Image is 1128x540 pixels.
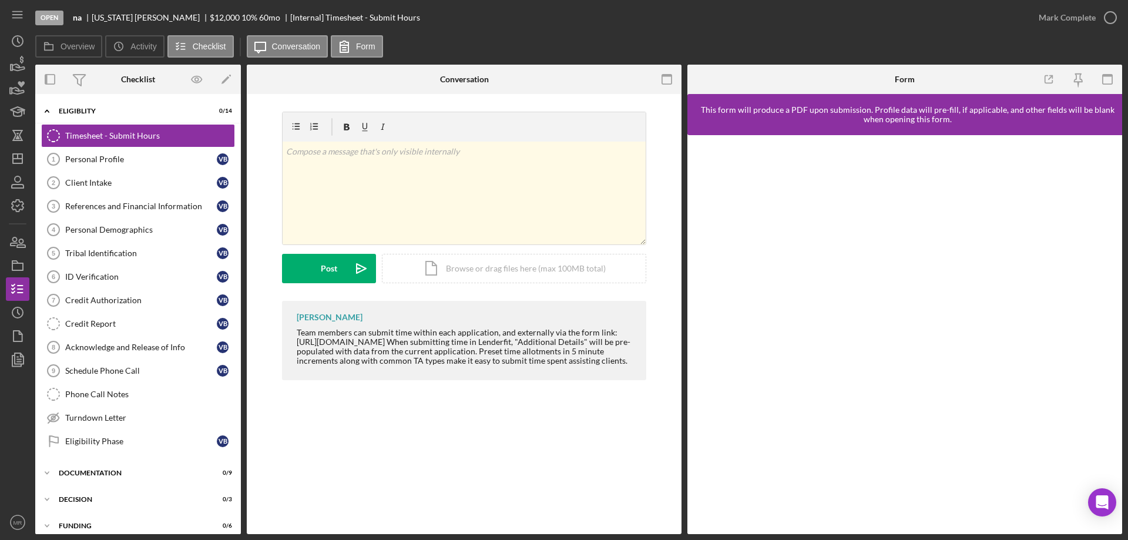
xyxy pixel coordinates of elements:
[1088,488,1116,516] div: Open Intercom Messenger
[105,35,164,58] button: Activity
[65,249,217,258] div: Tribal Identification
[1039,6,1096,29] div: Mark Complete
[440,75,489,84] div: Conversation
[693,105,1122,124] div: This form will produce a PDF upon submission. Profile data will pre-fill, if applicable, and othe...
[217,247,229,259] div: V B
[41,383,235,406] a: Phone Call Notes
[321,254,337,283] div: Post
[217,153,229,165] div: V B
[41,359,235,383] a: 9Schedule Phone CallVB
[65,155,217,164] div: Personal Profile
[41,194,235,218] a: 3References and Financial InformationVB
[272,42,321,51] label: Conversation
[210,12,240,22] span: $12,000
[52,297,55,304] tspan: 7
[217,341,229,353] div: V B
[211,522,232,529] div: 0 / 6
[52,273,55,280] tspan: 6
[59,469,203,477] div: Documentation
[41,312,235,336] a: Credit ReportVB
[73,13,82,22] b: na
[331,35,383,58] button: Form
[6,511,29,534] button: MR
[61,42,95,51] label: Overview
[217,271,229,283] div: V B
[241,13,257,22] div: 10 %
[211,469,232,477] div: 0 / 9
[211,496,232,503] div: 0 / 3
[259,13,280,22] div: 60 mo
[65,437,217,446] div: Eligibility Phase
[65,272,217,281] div: ID Verification
[217,365,229,377] div: V B
[65,319,217,328] div: Credit Report
[217,200,229,212] div: V B
[193,42,226,51] label: Checklist
[217,435,229,447] div: V B
[895,75,915,84] div: Form
[92,13,210,22] div: [US_STATE] [PERSON_NAME]
[41,124,235,147] a: Timesheet - Submit Hours
[290,13,420,22] div: [Internal] Timesheet - Submit Hours
[65,202,217,211] div: References and Financial Information
[65,225,217,234] div: Personal Demographics
[41,406,235,430] a: Turndown Letter
[52,344,55,351] tspan: 8
[217,318,229,330] div: V B
[41,336,235,359] a: 8Acknowledge and Release of InfoVB
[41,171,235,194] a: 2Client IntakeVB
[41,289,235,312] a: 7Credit AuthorizationVB
[14,519,22,526] text: MR
[130,42,156,51] label: Activity
[217,224,229,236] div: V B
[121,75,155,84] div: Checklist
[699,147,1112,522] iframe: Lenderfit form
[41,147,235,171] a: 1Personal ProfileVB
[282,254,376,283] button: Post
[52,156,55,163] tspan: 1
[35,11,63,25] div: Open
[59,108,203,115] div: Eligiblity
[1027,6,1122,29] button: Mark Complete
[41,242,235,265] a: 5Tribal IdentificationVB
[59,522,203,529] div: Funding
[41,265,235,289] a: 6ID VerificationVB
[41,218,235,242] a: 4Personal DemographicsVB
[52,226,56,233] tspan: 4
[65,131,234,140] div: Timesheet - Submit Hours
[65,413,234,422] div: Turndown Letter
[65,178,217,187] div: Client Intake
[52,179,55,186] tspan: 2
[217,294,229,306] div: V B
[52,203,55,210] tspan: 3
[65,390,234,399] div: Phone Call Notes
[52,367,55,374] tspan: 9
[41,430,235,453] a: Eligibility PhaseVB
[65,296,217,305] div: Credit Authorization
[247,35,328,58] button: Conversation
[217,177,229,189] div: V B
[297,328,634,365] div: Team members can submit time within each application, and externally via the form link: [URL][DOM...
[297,313,362,322] div: [PERSON_NAME]
[356,42,375,51] label: Form
[52,250,55,257] tspan: 5
[65,343,217,352] div: Acknowledge and Release of Info
[65,366,217,375] div: Schedule Phone Call
[167,35,234,58] button: Checklist
[211,108,232,115] div: 0 / 14
[35,35,102,58] button: Overview
[59,496,203,503] div: Decision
